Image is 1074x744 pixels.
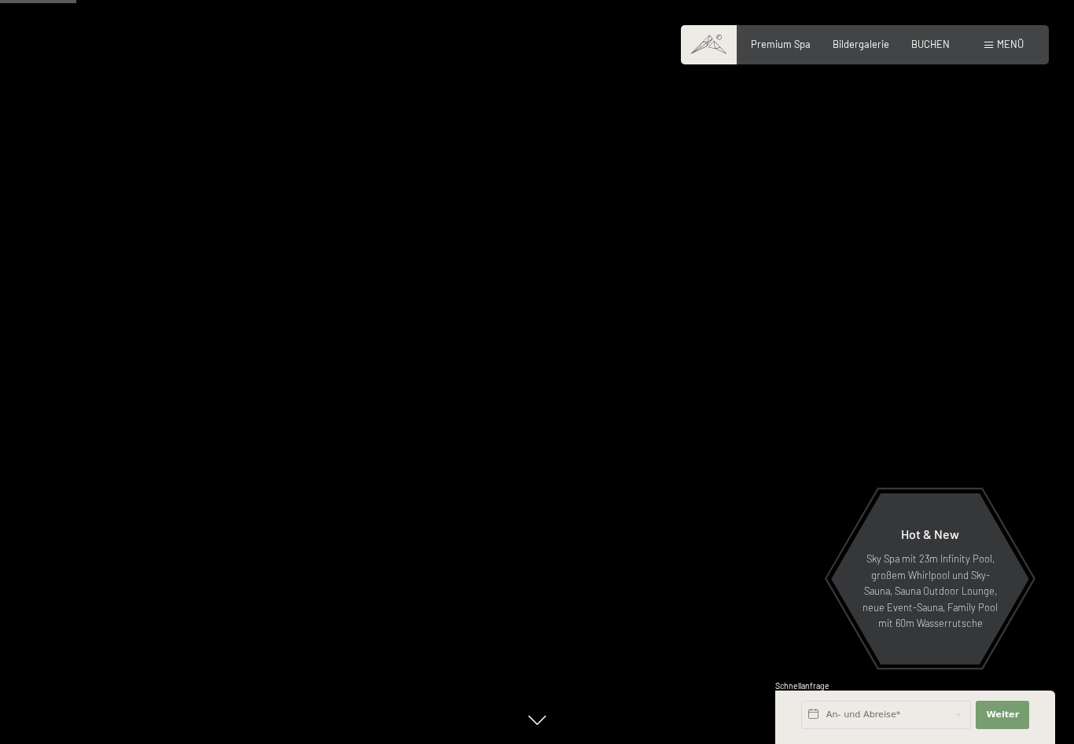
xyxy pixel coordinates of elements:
[862,551,999,631] p: Sky Spa mit 23m Infinity Pool, großem Whirlpool und Sky-Sauna, Sauna Outdoor Lounge, neue Event-S...
[901,526,959,541] span: Hot & New
[911,38,950,50] a: BUCHEN
[976,701,1029,729] button: Weiter
[997,38,1024,50] span: Menü
[830,493,1030,665] a: Hot & New Sky Spa mit 23m Infinity Pool, großem Whirlpool und Sky-Sauna, Sauna Outdoor Lounge, ne...
[986,709,1019,721] span: Weiter
[751,38,811,50] a: Premium Spa
[775,681,829,691] span: Schnellanfrage
[833,38,889,50] a: Bildergalerie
